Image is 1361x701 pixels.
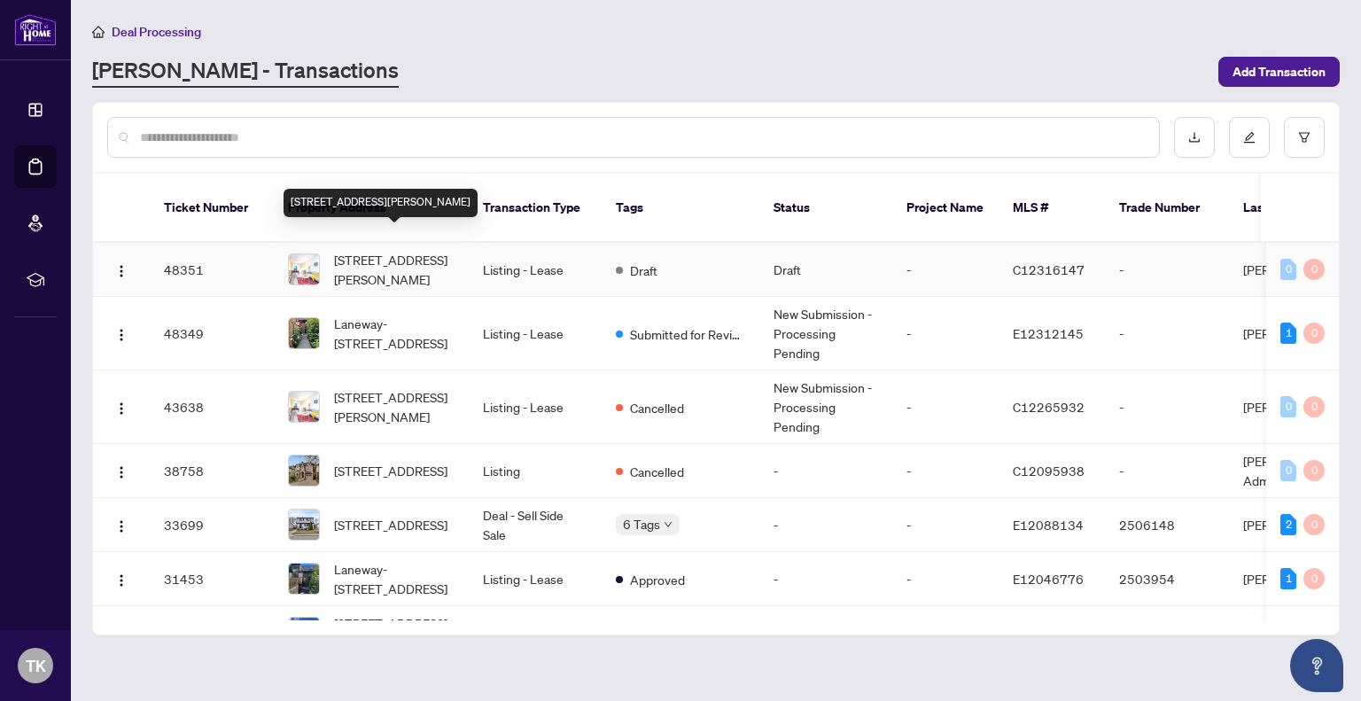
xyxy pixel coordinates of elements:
div: 0 [1303,514,1325,535]
button: Add Transaction [1218,57,1340,87]
span: down [664,520,673,529]
span: Cancelled [630,462,684,481]
span: edit [1243,131,1256,144]
span: Draft [630,261,657,280]
span: C12316147 [1013,261,1085,277]
td: 43638 [150,370,274,444]
td: - [892,552,999,606]
div: 1 [1280,323,1296,344]
span: [STREET_ADDRESS] [334,461,447,480]
img: thumbnail-img [289,564,319,594]
th: MLS # [999,174,1105,243]
td: - [759,444,892,498]
span: Cancelled [630,398,684,417]
img: thumbnail-img [289,510,319,540]
div: 0 [1303,568,1325,589]
td: 2506148 [1105,498,1229,552]
button: Logo [107,393,136,421]
img: Logo [114,328,128,342]
img: Logo [114,264,128,278]
th: Property Address [274,174,469,243]
td: - [1105,243,1229,297]
td: - [892,498,999,552]
span: C12095938 [1013,463,1085,479]
td: - [892,297,999,370]
img: thumbnail-img [289,254,319,284]
td: Listing [469,444,602,498]
th: Transaction Type [469,174,602,243]
td: 48351 [150,243,274,297]
button: download [1174,117,1215,158]
span: filter [1298,131,1310,144]
td: - [759,552,892,606]
span: TK [26,653,46,678]
td: Listing [469,606,602,660]
img: Logo [114,519,128,534]
td: Listing - Lease [469,297,602,370]
td: 48349 [150,297,274,370]
button: Open asap [1290,639,1343,692]
td: New Submission - Processing Pending [759,297,892,370]
td: 38758 [150,444,274,498]
span: download [1188,131,1201,144]
th: Status [759,174,892,243]
img: Logo [114,573,128,588]
div: 1 [1280,568,1296,589]
span: [STREET_ADDRESS][PERSON_NAME] [334,613,455,652]
span: Laneway-[STREET_ADDRESS] [334,314,455,353]
div: 0 [1303,396,1325,417]
td: 31422 [150,606,274,660]
button: Logo [107,619,136,647]
img: Logo [114,465,128,479]
span: Add Transaction [1233,58,1326,86]
div: [STREET_ADDRESS][PERSON_NAME] [284,189,478,217]
td: Listing - Lease [469,370,602,444]
button: Logo [107,456,136,485]
img: thumbnail-img [289,392,319,422]
button: Logo [107,510,136,539]
span: [STREET_ADDRESS][PERSON_NAME] [334,387,455,426]
span: Laneway-[STREET_ADDRESS] [334,559,455,598]
div: 0 [1280,396,1296,417]
td: - [1105,606,1229,660]
th: Tags [602,174,759,243]
div: 0 [1303,460,1325,481]
td: 33699 [150,498,274,552]
span: Submitted for Review [630,324,745,344]
div: 0 [1303,323,1325,344]
img: logo [14,13,57,46]
button: Logo [107,565,136,593]
td: - [892,370,999,444]
span: [STREET_ADDRESS] [334,515,447,534]
button: filter [1284,117,1325,158]
span: Deal Processing [112,24,201,40]
td: - [892,243,999,297]
span: home [92,26,105,38]
img: thumbnail-img [289,456,319,486]
td: - [759,606,892,660]
div: 0 [1280,259,1296,280]
button: Logo [107,255,136,284]
span: 6 Tags [623,514,660,534]
th: Ticket Number [150,174,274,243]
img: Logo [114,401,128,416]
img: thumbnail-img [289,618,319,648]
span: E12088134 [1013,517,1084,533]
th: Project Name [892,174,999,243]
span: E12046776 [1013,571,1084,587]
td: - [892,444,999,498]
span: Approved [630,570,685,589]
button: edit [1229,117,1270,158]
td: - [1105,297,1229,370]
td: - [1105,444,1229,498]
th: Trade Number [1105,174,1229,243]
td: - [892,606,999,660]
td: 31453 [150,552,274,606]
td: Listing - Lease [469,552,602,606]
td: 2503954 [1105,552,1229,606]
div: 0 [1303,259,1325,280]
img: thumbnail-img [289,318,319,348]
span: E12312145 [1013,325,1084,341]
button: Logo [107,319,136,347]
td: New Submission - Processing Pending [759,370,892,444]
